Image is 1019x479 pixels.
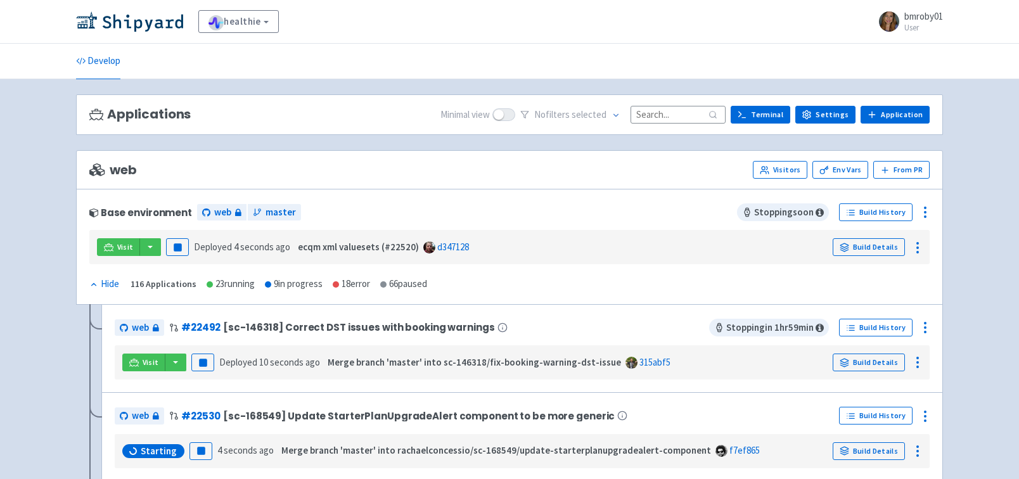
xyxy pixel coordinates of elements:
[117,242,134,252] span: Visit
[219,356,320,368] span: Deployed
[217,444,274,456] time: 4 seconds ago
[437,241,469,253] a: d347128
[97,238,140,256] a: Visit
[166,238,189,256] button: Pause
[198,10,279,33] a: healthie
[194,241,290,253] span: Deployed
[223,322,494,333] span: [sc-146318] Correct DST issues with booking warnings
[871,11,943,32] a: bmroby01 User
[214,205,231,220] span: web
[839,319,913,336] a: Build History
[812,161,868,179] a: Env Vars
[89,107,191,122] h3: Applications
[259,356,320,368] time: 10 seconds ago
[191,354,214,371] button: Pause
[731,106,790,124] a: Terminal
[189,442,212,460] button: Pause
[572,108,606,120] span: selected
[265,277,323,291] div: 9 in progress
[873,161,930,179] button: From PR
[89,277,119,291] div: Hide
[639,356,670,368] a: 315abf5
[753,161,807,179] a: Visitors
[207,277,255,291] div: 23 running
[122,354,165,371] a: Visit
[89,277,120,291] button: Hide
[737,203,829,221] span: Stopping soon
[234,241,290,253] time: 4 seconds ago
[795,106,856,124] a: Settings
[534,108,606,122] span: No filter s
[833,238,905,256] a: Build Details
[132,321,149,335] span: web
[904,10,943,22] span: bmroby01
[833,442,905,460] a: Build Details
[197,204,247,221] a: web
[181,321,221,334] a: #22492
[115,319,164,336] a: web
[115,407,164,425] a: web
[729,444,760,456] a: f7ef865
[904,23,943,32] small: User
[76,11,183,32] img: Shipyard logo
[76,44,120,79] a: Develop
[839,203,913,221] a: Build History
[839,407,913,425] a: Build History
[328,356,621,368] strong: Merge branch 'master' into sc-146318/fix-booking-warning-dst-issue
[833,354,905,371] a: Build Details
[223,411,615,421] span: [sc-168549] Update StarterPlanUpgradeAlert component to be more generic
[131,277,196,291] div: 116 Applications
[440,108,490,122] span: Minimal view
[132,409,149,423] span: web
[861,106,930,124] a: Application
[333,277,370,291] div: 18 error
[281,444,711,456] strong: Merge branch 'master' into rachaelconcessio/sc-168549/update-starterplanupgradealert-component
[141,445,177,457] span: Starting
[298,241,419,253] strong: ecqm xml valuesets (#22520)
[89,207,192,218] div: Base environment
[631,106,726,123] input: Search...
[709,319,829,336] span: Stopping in 1 hr 59 min
[266,205,296,220] span: master
[89,163,136,177] span: web
[248,204,301,221] a: master
[380,277,427,291] div: 66 paused
[181,409,221,423] a: #22530
[143,357,159,367] span: Visit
